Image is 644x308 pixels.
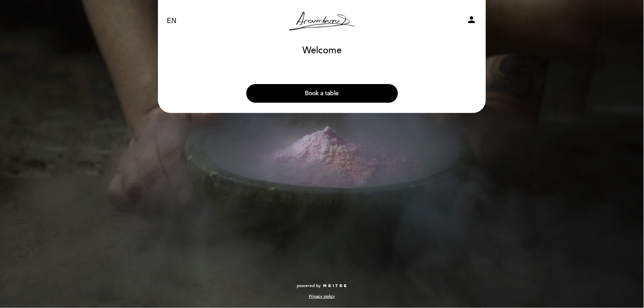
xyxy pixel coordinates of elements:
[246,84,398,103] button: Book a table
[297,283,321,289] span: powered by
[309,293,335,299] a: Privacy policy
[297,283,347,289] a: powered by
[323,284,347,288] img: MEITRE
[467,15,477,28] button: person
[269,9,375,33] a: Aramburu Resto
[302,46,342,56] h1: Welcome
[467,15,477,25] i: person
